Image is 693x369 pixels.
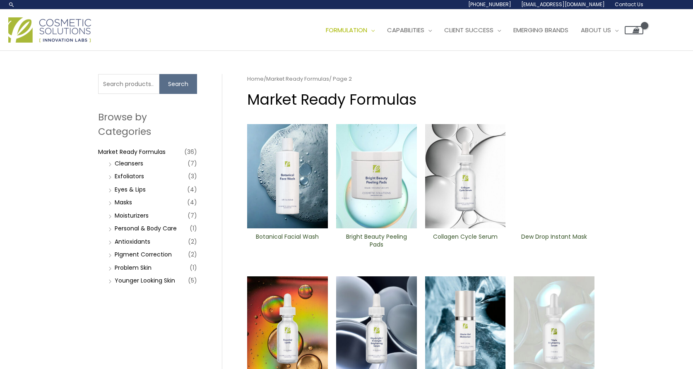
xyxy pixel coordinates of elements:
img: Dew Drop Instant Mask [514,124,594,228]
a: Emerging Brands [507,18,575,43]
a: Dew Drop Instant Mask [521,233,587,252]
a: About Us [575,18,625,43]
span: (2) [188,249,197,260]
img: Bright Beauty Peeling Pads [336,124,417,228]
a: Problem Skin [115,264,152,272]
nav: Breadcrumb [247,74,594,84]
span: Capabilities [387,26,424,34]
a: Capabilities [381,18,438,43]
span: (1) [190,262,197,273]
a: View Shopping Cart, empty [625,26,643,34]
h2: Collagen Cycle Serum [432,233,498,249]
span: (7) [188,158,197,169]
span: Contact Us [615,1,643,8]
a: Market Ready Formulas [266,75,329,83]
h2: Dew Drop Instant Mask [521,233,587,249]
a: Collagen Cycle Serum [432,233,498,252]
span: [PHONE_NUMBER] [468,1,511,8]
a: Formulation [320,18,381,43]
a: Antioxidants [115,237,150,246]
span: Formulation [326,26,367,34]
span: [EMAIL_ADDRESS][DOMAIN_NAME] [521,1,605,8]
span: About Us [581,26,611,34]
a: Client Success [438,18,507,43]
a: Exfoliators [115,172,144,180]
span: Emerging Brands [513,26,568,34]
h2: Bright Beauty Peeling Pads [343,233,410,249]
span: (2) [188,236,197,247]
a: Masks [115,198,132,206]
img: Cosmetic Solutions Logo [8,17,91,43]
a: Personal & Body Care [115,224,177,232]
input: Search products… [98,74,159,94]
h1: Market Ready Formulas [247,89,594,110]
a: Moisturizers [115,211,149,220]
span: (4) [187,184,197,195]
button: Search [159,74,197,94]
span: (1) [190,223,197,234]
h2: Botanical Facial Wash [254,233,321,249]
a: Eyes & Lips [115,185,146,194]
a: Home [247,75,264,83]
a: Market Ready Formulas [98,148,166,156]
img: Collagen Cycle Serum [425,124,506,228]
a: Younger Looking Skin [115,276,175,285]
a: PIgment Correction [115,250,172,259]
h2: Browse by Categories [98,110,197,138]
a: Botanical Facial Wash [254,233,321,252]
span: (4) [187,196,197,208]
span: (5) [188,275,197,286]
a: Search icon link [8,1,15,8]
span: (7) [188,210,197,221]
a: Cleansers [115,159,143,168]
nav: Site Navigation [313,18,643,43]
img: Botanical Facial Wash [247,124,328,228]
span: (3) [188,170,197,182]
a: Bright Beauty Peeling Pads [343,233,410,252]
span: Client Success [444,26,493,34]
span: (36) [184,146,197,158]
